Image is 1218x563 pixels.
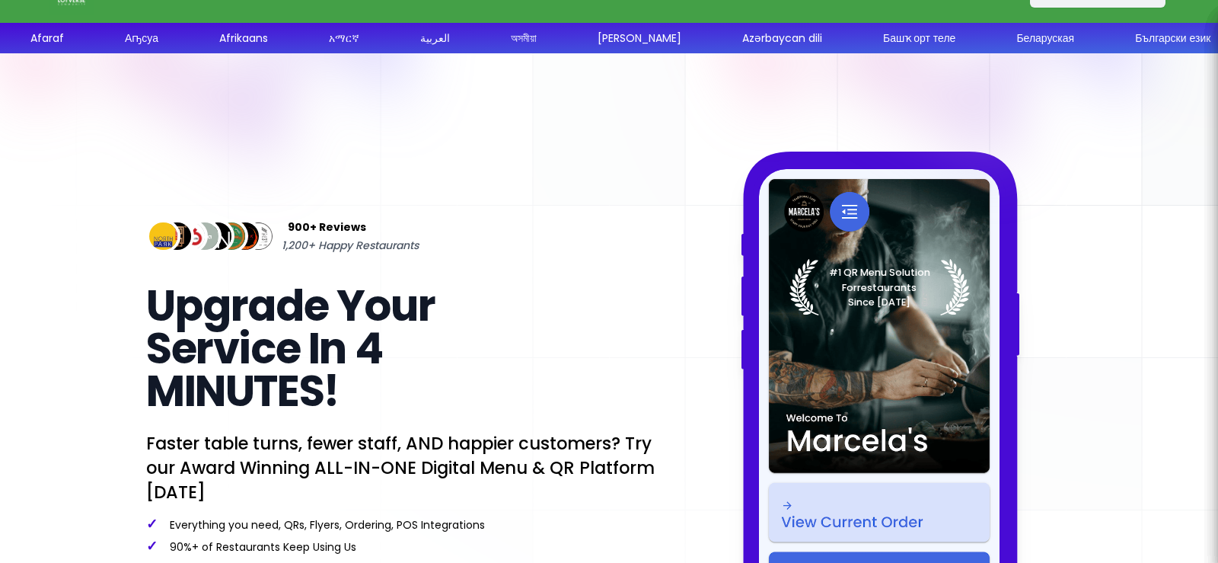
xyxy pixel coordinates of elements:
[187,219,222,254] img: Review Img
[789,259,970,315] img: Laurel
[219,30,268,46] div: Afrikaans
[146,536,158,555] span: ✓
[146,431,658,504] p: Faster table turns, fewer staff, AND happier customers? Try our Award Winning ALL-IN-ONE Digital ...
[174,219,208,254] img: Review Img
[160,219,194,254] img: Review Img
[288,218,366,236] span: 900+ Reviews
[146,514,158,533] span: ✓
[30,30,64,46] div: Afaraf
[146,517,658,533] p: Everything you need, QRs, Flyers, Ordering, POS Integrations
[883,30,955,46] div: Башҡорт теле
[1135,30,1210,46] div: Български език
[1016,30,1074,46] div: Беларуская
[329,30,359,46] div: አማርኛ
[215,219,249,254] img: Review Img
[511,30,537,46] div: অসমীয়া
[146,219,180,254] img: Review Img
[228,219,263,254] img: Review Img
[125,30,158,46] div: Аҧсуа
[241,219,276,254] img: Review Img
[598,30,681,46] div: [PERSON_NAME]
[146,276,435,421] span: Upgrade Your Service In 4 MINUTES!
[742,30,822,46] div: Azərbaycan dili
[282,236,419,254] span: 1,200+ Happy Restaurants
[146,539,658,555] p: 90%+ of Restaurants Keep Using Us
[420,30,450,46] div: العربية
[201,219,235,254] img: Review Img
